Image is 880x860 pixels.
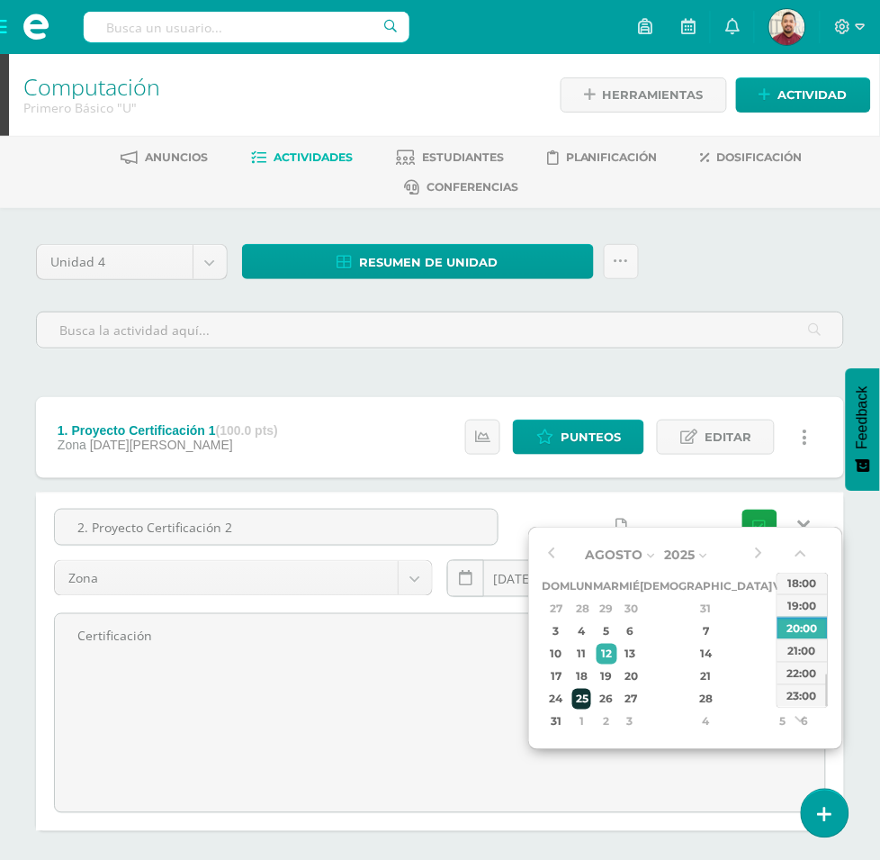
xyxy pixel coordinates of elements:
[653,689,759,710] div: 28
[622,621,638,642] div: 6
[653,711,759,732] div: 4
[543,575,570,598] th: Dom
[360,246,498,279] span: Resumen de unidad
[653,621,759,642] div: 7
[620,575,641,598] th: Mié
[775,621,791,642] div: 8
[775,599,791,620] div: 1
[55,614,825,812] textarea: Certificación
[597,689,617,710] div: 26
[545,711,568,732] div: 31
[701,143,803,172] a: Dosificación
[777,572,828,594] div: 18:00
[55,510,498,545] input: Título
[396,143,504,172] a: Estudiantes
[777,617,828,639] div: 20:00
[775,644,791,665] div: 15
[736,77,871,113] a: Actividad
[545,666,568,687] div: 17
[545,644,568,665] div: 10
[90,438,233,452] span: [DATE][PERSON_NAME]
[641,575,773,598] th: [DEMOGRAPHIC_DATA]
[665,547,696,563] span: 2025
[717,150,803,164] span: Dosificación
[572,711,591,732] div: 1
[145,150,208,164] span: Anuncios
[705,421,751,454] span: Editar
[566,150,658,164] span: Planificación
[775,666,791,687] div: 22
[622,644,638,665] div: 13
[561,421,621,454] span: Punteos
[561,77,727,113] a: Herramientas
[653,644,759,665] div: 14
[622,599,638,620] div: 30
[597,711,617,732] div: 2
[121,143,208,172] a: Anuncios
[37,245,227,279] a: Unidad 4
[777,684,828,707] div: 23:00
[597,599,617,620] div: 29
[545,599,568,620] div: 27
[769,9,805,45] img: da03261dcaf1cb13c371f5bf6591c7ff.png
[622,666,638,687] div: 20
[570,575,594,598] th: Lun
[778,78,848,112] span: Actividad
[777,662,828,684] div: 22:00
[216,423,278,438] strong: (100.0 pts)
[846,368,880,491] button: Feedback - Mostrar encuesta
[855,386,871,449] span: Feedback
[597,644,617,665] div: 12
[653,666,759,687] div: 21
[586,547,643,563] span: Agosto
[68,561,384,595] span: Zona
[23,74,537,99] h1: Computación
[545,621,568,642] div: 3
[23,71,160,102] a: Computación
[622,689,638,710] div: 27
[572,644,591,665] div: 11
[775,711,791,732] div: 5
[405,173,519,202] a: Conferencias
[603,78,704,112] span: Herramientas
[37,312,843,348] input: Busca la actividad aquí...
[547,143,658,172] a: Planificación
[775,689,791,710] div: 29
[594,575,620,598] th: Mar
[242,244,594,279] a: Resumen de unidad
[274,150,353,164] span: Actividades
[50,245,179,279] span: Unidad 4
[58,423,278,438] div: 1. Proyecto Certificación 1
[572,621,591,642] div: 4
[572,599,591,620] div: 28
[777,594,828,617] div: 19:00
[773,575,794,598] th: Vie
[572,689,591,710] div: 25
[545,689,568,710] div: 24
[427,180,519,194] span: Conferencias
[622,711,638,732] div: 3
[572,666,591,687] div: 18
[597,621,617,642] div: 5
[513,420,644,455] a: Punteos
[597,666,617,687] div: 19
[653,599,759,620] div: 31
[58,438,86,452] span: Zona
[55,561,432,595] a: Zona
[23,99,537,116] div: Primero Básico 'U'
[422,150,504,164] span: Estudiantes
[777,639,828,662] div: 21:00
[84,12,409,42] input: Busca un usuario...
[251,143,353,172] a: Actividades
